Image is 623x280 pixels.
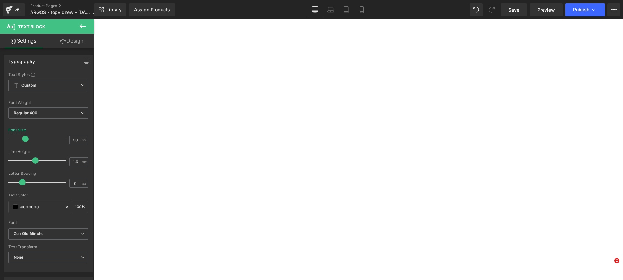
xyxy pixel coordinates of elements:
[530,3,563,16] a: Preview
[8,100,88,105] div: Font Weight
[338,3,354,16] a: Tablet
[307,3,323,16] a: Desktop
[82,181,87,185] span: px
[106,7,122,13] span: Library
[14,255,24,260] b: None
[323,3,338,16] a: Laptop
[20,203,62,210] input: Color
[14,110,38,115] b: Regular 400
[8,128,26,132] div: Font Size
[8,245,88,249] div: Text Transform
[8,171,88,176] div: Letter Spacing
[72,201,88,213] div: %
[354,3,370,16] a: Mobile
[30,10,90,15] span: ARGOS - topvidnew - [DATE]
[601,258,617,274] iframe: Intercom live chat
[8,55,35,64] div: Typography
[470,3,483,16] button: Undo
[8,193,88,197] div: Text Color
[3,3,25,16] a: v6
[21,83,36,88] b: Custom
[30,3,103,8] a: Product Pages
[565,3,605,16] button: Publish
[485,3,498,16] button: Redo
[537,6,555,13] span: Preview
[94,3,126,16] a: New Library
[18,24,45,29] span: Text Block
[573,7,589,12] span: Publish
[8,72,88,77] div: Text Styles
[14,231,43,237] i: Zen Old Mincho
[134,7,170,12] div: Assign Products
[607,3,620,16] button: More
[48,34,95,48] a: Design
[82,160,87,164] span: em
[13,6,21,14] div: v6
[614,258,619,263] span: 2
[508,6,519,13] span: Save
[8,220,88,225] div: Font
[82,138,87,142] span: px
[8,150,88,154] div: Line Height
